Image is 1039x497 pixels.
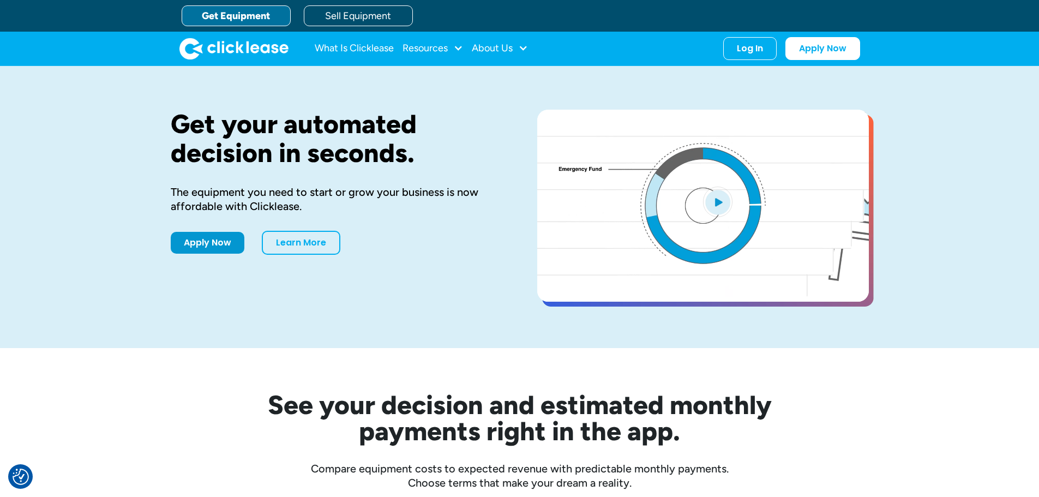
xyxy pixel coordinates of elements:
[304,5,413,26] a: Sell Equipment
[737,43,763,54] div: Log In
[171,462,869,490] div: Compare equipment costs to expected revenue with predictable monthly payments. Choose terms that ...
[171,232,244,254] a: Apply Now
[703,187,732,217] img: Blue play button logo on a light blue circular background
[785,37,860,60] a: Apply Now
[182,5,291,26] a: Get Equipment
[315,38,394,59] a: What Is Clicklease
[537,110,869,302] a: open lightbox
[179,38,289,59] img: Clicklease logo
[171,110,502,167] h1: Get your automated decision in seconds.
[13,469,29,485] button: Consent Preferences
[403,38,463,59] div: Resources
[472,38,528,59] div: About Us
[179,38,289,59] a: home
[262,231,340,255] a: Learn More
[13,469,29,485] img: Revisit consent button
[214,392,825,444] h2: See your decision and estimated monthly payments right in the app.
[171,185,502,213] div: The equipment you need to start or grow your business is now affordable with Clicklease.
